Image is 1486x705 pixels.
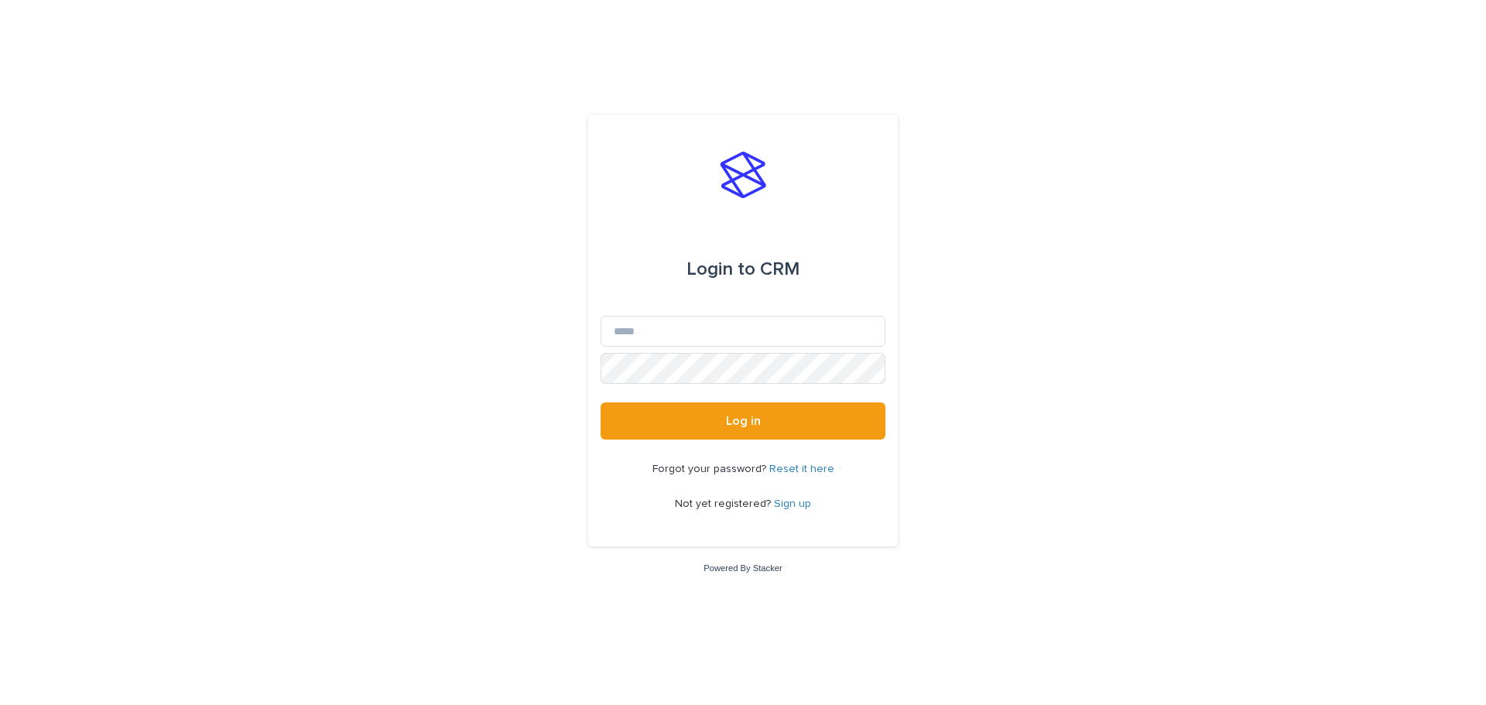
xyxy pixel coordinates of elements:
[652,464,769,474] span: Forgot your password?
[769,464,834,474] a: Reset it here
[720,152,766,198] img: stacker-logo-s-only.png
[687,260,755,279] span: Login to
[601,402,885,440] button: Log in
[774,498,811,509] a: Sign up
[675,498,774,509] span: Not yet registered?
[687,248,799,291] div: CRM
[704,563,782,573] a: Powered By Stacker
[726,415,761,427] span: Log in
